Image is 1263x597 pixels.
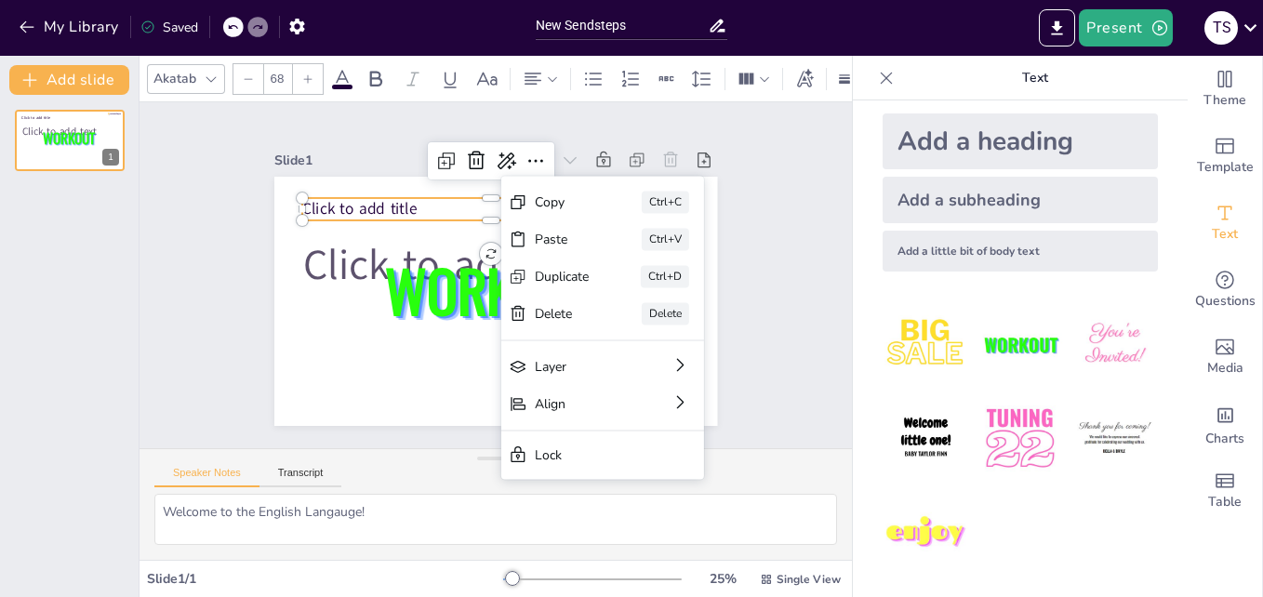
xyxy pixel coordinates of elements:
div: Add text boxes [1188,190,1262,257]
span: Click to add text [22,125,97,139]
div: Ctrl+C [776,323,825,350]
div: Border settings [834,64,855,94]
img: 2.jpeg [977,301,1063,388]
span: Single View [777,572,841,587]
button: Present [1079,9,1172,46]
button: Speaker Notes [154,467,259,487]
div: https://app.sendsteps.com/image/7b2877fe-6d/0ed7f19d-42e2-4ed3-b170-27cf9f5e1a61.pngClick to add ... [15,110,125,171]
button: Export to PowerPoint [1039,9,1075,46]
img: 4.jpeg [883,395,969,482]
div: Add images, graphics, shapes or video [1188,324,1262,391]
span: Table [1208,492,1242,512]
img: 3.jpeg [1071,301,1158,388]
div: Text effects [791,64,818,94]
img: 7.jpeg [883,490,969,577]
button: Transcript [259,467,342,487]
p: Text [901,56,1169,100]
div: Saved [140,19,198,36]
div: Add a subheading [883,177,1158,223]
span: Theme [1203,90,1246,111]
input: Insert title [536,12,708,39]
div: Add charts and graphs [1188,391,1262,458]
div: Paste [665,352,722,375]
div: Add a table [1188,458,1262,524]
div: Get real-time input from your audience [1188,257,1262,324]
span: Click to add title [309,179,425,212]
div: Copy [670,314,726,338]
div: Change the overall theme [1188,56,1262,123]
div: 25 % [700,570,745,588]
span: Charts [1205,429,1244,449]
span: Questions [1195,291,1256,312]
div: Ctrl+V [771,360,820,387]
button: My Library [14,12,126,42]
textarea: Welcome to the English Langauge! [154,494,837,545]
div: Delete [658,425,714,448]
div: Add a heading [883,113,1158,169]
div: Duplicate [661,388,717,411]
span: WORKOUT [379,236,601,342]
div: T S [1204,11,1238,45]
div: Akatab [150,66,200,91]
div: Slide 1 [286,128,529,171]
div: Column Count [733,64,775,94]
img: 6.jpeg [1071,395,1158,482]
span: Template [1197,157,1254,178]
div: 1 [102,149,119,166]
div: Ctrl+D [766,397,817,424]
img: 5.jpeg [977,395,1063,482]
span: Text [1212,224,1238,245]
span: Click to add title [21,115,50,121]
div: Slide 1 / 1 [147,570,503,588]
span: WORKOUT [43,127,96,148]
button: Add slide [9,65,129,95]
div: Add a little bit of body text [883,231,1158,272]
button: T S [1204,9,1238,46]
span: Media [1207,358,1243,378]
div: Add ready made slides [1188,123,1262,190]
img: 1.jpeg [883,301,969,388]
